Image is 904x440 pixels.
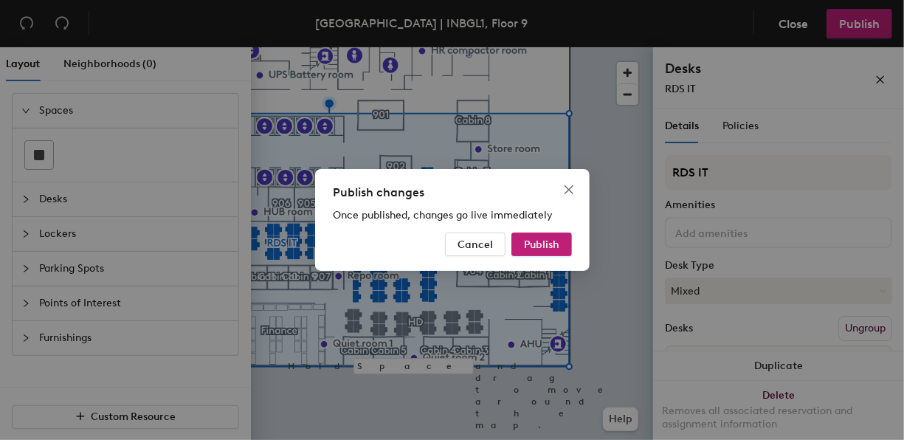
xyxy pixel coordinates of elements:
[333,184,572,202] div: Publish changes
[563,184,575,196] span: close
[458,238,493,251] span: Cancel
[524,238,559,251] span: Publish
[557,178,581,202] button: Close
[333,209,553,221] span: Once published, changes go live immediately
[511,233,572,256] button: Publish
[557,184,581,196] span: Close
[445,233,506,256] button: Cancel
